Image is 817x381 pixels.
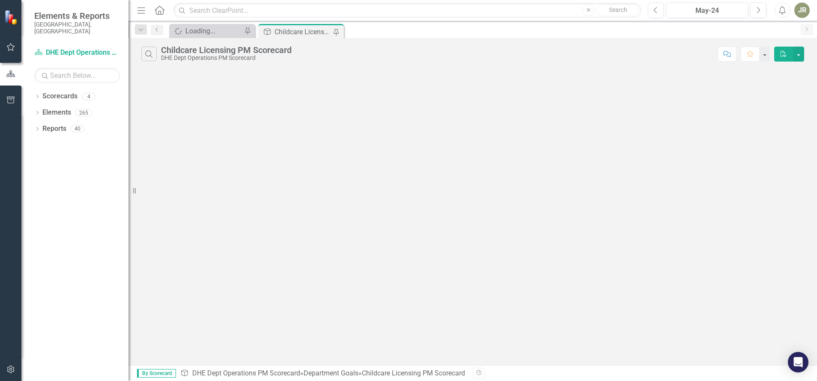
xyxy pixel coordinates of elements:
[185,26,242,36] div: Loading...
[609,6,627,13] span: Search
[82,93,95,100] div: 4
[34,68,120,83] input: Search Below...
[180,369,466,378] div: » »
[171,26,242,36] a: Loading...
[42,92,78,101] a: Scorecards
[669,6,745,16] div: May-24
[71,125,84,133] div: 40
[137,369,176,378] span: By Scorecard
[42,108,71,118] a: Elements
[596,4,639,16] button: Search
[42,124,66,134] a: Reports
[304,369,358,377] a: Department Goals
[173,3,641,18] input: Search ClearPoint...
[34,48,120,58] a: DHE Dept Operations PM Scorecard
[4,10,19,25] img: ClearPoint Strategy
[274,27,331,37] div: Childcare Licensing PM Scorecard
[161,55,292,61] div: DHE Dept Operations PM Scorecard
[794,3,810,18] button: JR
[192,369,300,377] a: DHE Dept Operations PM Scorecard
[75,109,92,116] div: 265
[666,3,748,18] button: May-24
[362,369,465,377] div: Childcare Licensing PM Scorecard
[788,352,808,372] div: Open Intercom Messenger
[161,45,292,55] div: Childcare Licensing PM Scorecard
[34,21,120,35] small: [GEOGRAPHIC_DATA], [GEOGRAPHIC_DATA]
[34,11,120,21] span: Elements & Reports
